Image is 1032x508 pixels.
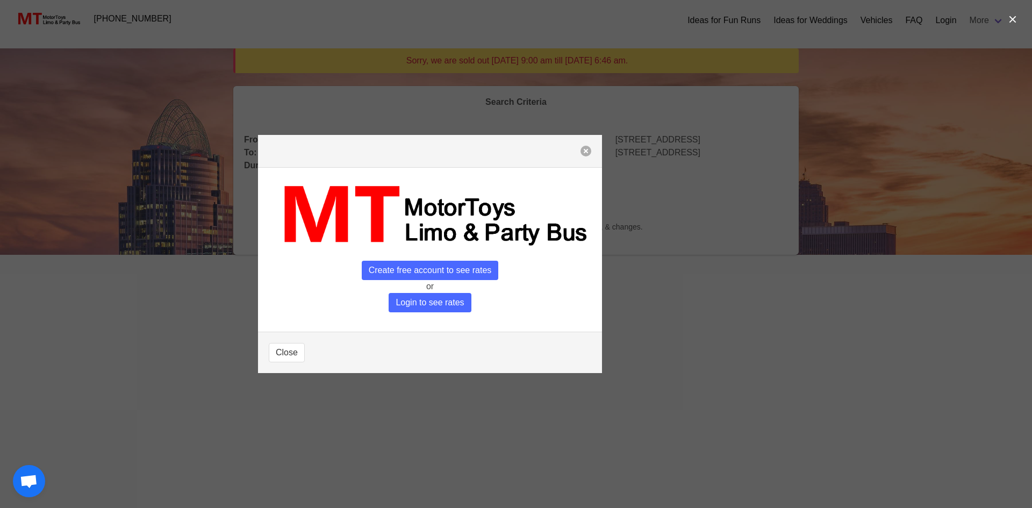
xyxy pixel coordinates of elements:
[269,280,591,293] p: or
[13,465,45,497] div: Open chat
[389,293,471,312] span: Login to see rates
[276,346,298,359] span: Close
[362,261,499,280] span: Create free account to see rates
[269,343,305,362] button: Close
[269,178,591,252] img: MT_logo_name.png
